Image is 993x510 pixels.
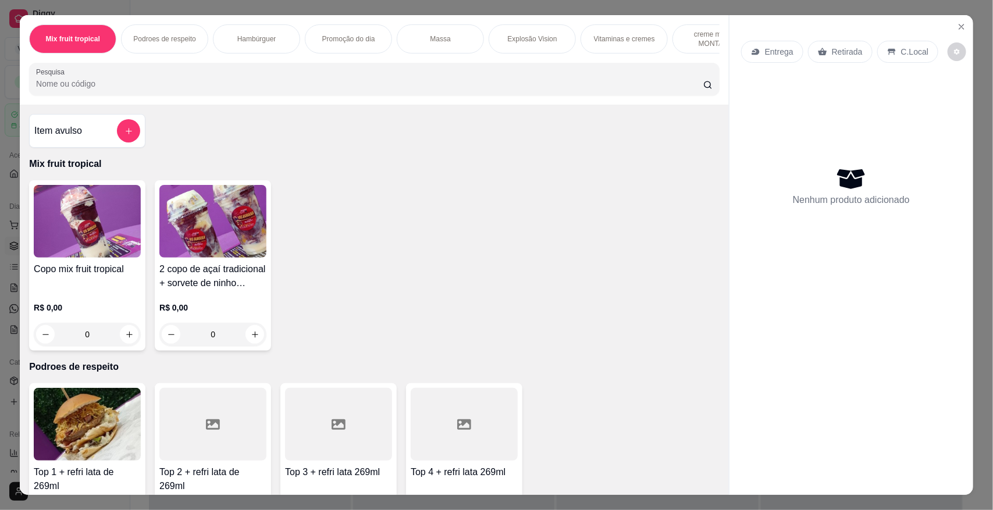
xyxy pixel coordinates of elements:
[430,34,450,44] p: Massa
[133,34,195,44] p: Podroes de respeito
[159,185,266,258] img: product-image
[901,46,928,58] p: C.Local
[36,78,703,90] input: Pesquisa
[285,465,392,479] h4: Top 3 + refri lata 269ml
[29,157,720,171] p: Mix fruit tropical
[948,42,966,61] button: decrease-product-quantity
[29,360,720,374] p: Podroes de respeito
[34,302,141,313] p: R$ 0,00
[34,262,141,276] h4: Copo mix fruit tropical
[159,302,266,313] p: R$ 0,00
[34,465,141,493] h4: Top 1 + refri lata de 269ml
[508,34,557,44] p: Explosão Vision
[594,34,655,44] p: Vitaminas e cremes
[952,17,971,36] button: Close
[793,193,910,207] p: Nenhum produto adicionado
[322,34,375,44] p: Promoção do dia
[411,465,518,479] h4: Top 4 + refri lata 269ml
[159,262,266,290] h4: 2 copo de açaí tradicional + sorvete de ninho trufado
[159,465,266,493] h4: Top 2 + refri lata de 269ml
[832,46,863,58] p: Retirada
[117,119,140,142] button: add-separate-item
[765,46,793,58] p: Entrega
[237,34,276,44] p: Hambúrguer
[34,124,82,138] h4: Item avulso
[36,67,69,77] label: Pesquisa
[682,30,750,48] p: creme mesa // MONTADO
[45,34,99,44] p: Mix fruit tropical
[34,185,141,258] img: product-image
[34,388,141,461] img: product-image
